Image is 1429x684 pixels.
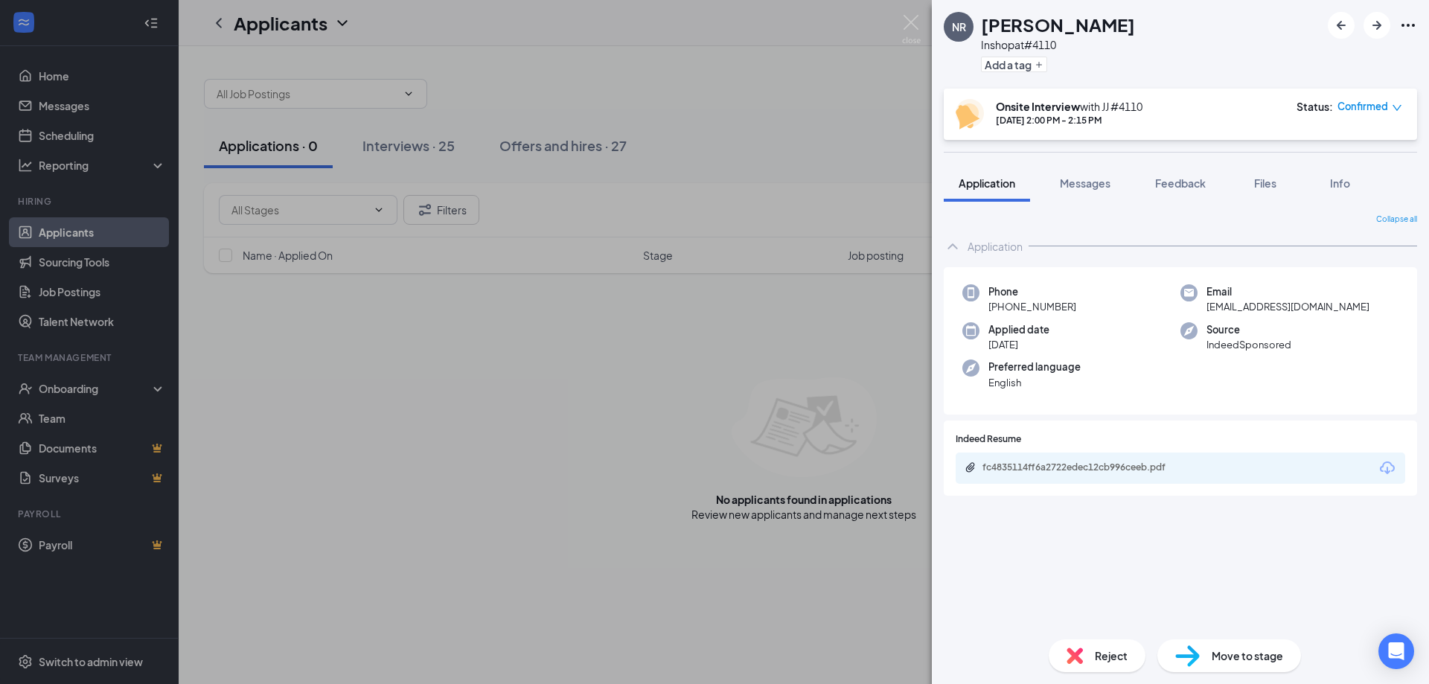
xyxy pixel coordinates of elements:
[1332,16,1350,34] svg: ArrowLeftNew
[981,12,1135,37] h1: [PERSON_NAME]
[996,114,1142,127] div: [DATE] 2:00 PM - 2:15 PM
[1364,12,1390,39] button: ArrowRight
[1328,12,1355,39] button: ArrowLeftNew
[1206,284,1369,299] span: Email
[1206,322,1291,337] span: Source
[968,239,1023,254] div: Application
[1376,214,1417,226] span: Collapse all
[988,375,1081,390] span: English
[1337,99,1388,114] span: Confirmed
[1330,176,1350,190] span: Info
[996,100,1080,113] b: Onsite Interview
[1206,337,1291,352] span: IndeedSponsored
[982,461,1191,473] div: fc4835114ff6a2722edec12cb996ceeb.pdf
[988,284,1076,299] span: Phone
[988,337,1049,352] span: [DATE]
[988,322,1049,337] span: Applied date
[1392,103,1402,113] span: down
[959,176,1015,190] span: Application
[981,57,1047,72] button: PlusAdd a tag
[965,461,976,473] svg: Paperclip
[944,237,962,255] svg: ChevronUp
[988,299,1076,314] span: [PHONE_NUMBER]
[1297,99,1333,114] div: Status :
[956,432,1021,447] span: Indeed Resume
[1060,176,1110,190] span: Messages
[1399,16,1417,34] svg: Ellipses
[1368,16,1386,34] svg: ArrowRight
[1378,633,1414,669] div: Open Intercom Messenger
[1035,60,1043,69] svg: Plus
[965,461,1206,476] a: Paperclipfc4835114ff6a2722edec12cb996ceeb.pdf
[1206,299,1369,314] span: [EMAIL_ADDRESS][DOMAIN_NAME]
[988,359,1081,374] span: Preferred language
[981,37,1135,52] div: Inshop at #4110
[1378,459,1396,477] svg: Download
[996,99,1142,114] div: with JJ #4110
[952,19,966,34] div: NR
[1155,176,1206,190] span: Feedback
[1254,176,1276,190] span: Files
[1212,648,1283,664] span: Move to stage
[1095,648,1128,664] span: Reject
